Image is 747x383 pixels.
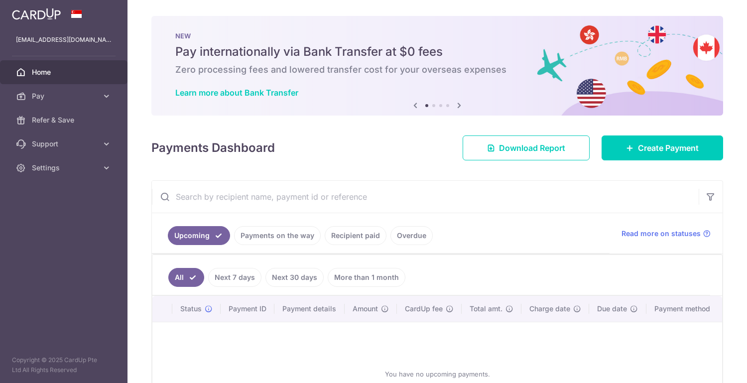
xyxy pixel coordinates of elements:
span: Status [180,304,202,314]
span: Read more on statuses [622,229,701,239]
span: CardUp fee [405,304,443,314]
h6: Zero processing fees and lowered transfer cost for your overseas expenses [175,64,699,76]
a: Learn more about Bank Transfer [175,88,298,98]
input: Search by recipient name, payment id or reference [152,181,699,213]
span: Download Report [499,142,565,154]
a: More than 1 month [328,268,405,287]
h5: Pay internationally via Bank Transfer at $0 fees [175,44,699,60]
span: Support [32,139,98,149]
p: NEW [175,32,699,40]
span: Pay [32,91,98,101]
a: Overdue [390,226,433,245]
a: All [168,268,204,287]
a: Next 30 days [265,268,324,287]
img: Bank transfer banner [151,16,723,116]
span: Amount [353,304,378,314]
span: Home [32,67,98,77]
span: Due date [597,304,627,314]
th: Payment method [646,296,722,322]
a: Read more on statuses [622,229,711,239]
th: Payment ID [221,296,274,322]
p: [EMAIL_ADDRESS][DOMAIN_NAME] [16,35,112,45]
a: Payments on the way [234,226,321,245]
span: Settings [32,163,98,173]
a: Create Payment [602,135,723,160]
a: Recipient paid [325,226,386,245]
span: Refer & Save [32,115,98,125]
span: Total amt. [470,304,502,314]
a: Download Report [463,135,590,160]
h4: Payments Dashboard [151,139,275,157]
th: Payment details [274,296,344,322]
img: CardUp [12,8,61,20]
span: Charge date [529,304,570,314]
a: Next 7 days [208,268,261,287]
span: Create Payment [638,142,699,154]
a: Upcoming [168,226,230,245]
